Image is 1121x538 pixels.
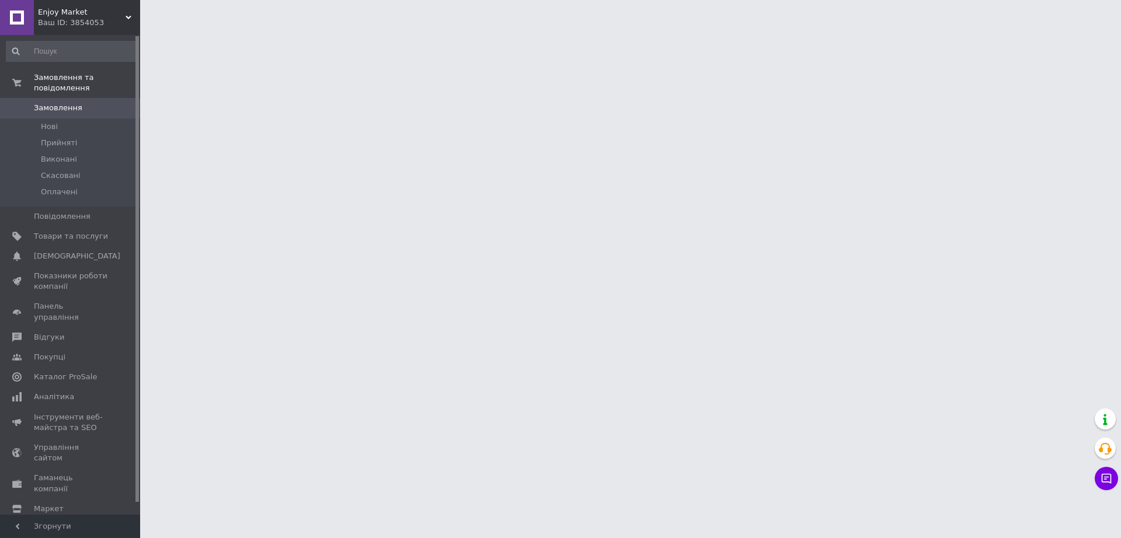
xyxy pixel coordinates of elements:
[41,121,58,132] span: Нові
[34,392,74,402] span: Аналітика
[34,301,108,322] span: Панель управління
[34,251,120,261] span: [DEMOGRAPHIC_DATA]
[34,271,108,292] span: Показники роботи компанії
[6,41,138,62] input: Пошук
[34,211,90,222] span: Повідомлення
[34,473,108,494] span: Гаманець компанії
[34,332,64,343] span: Відгуки
[34,352,65,362] span: Покупці
[41,138,77,148] span: Прийняті
[38,7,126,18] span: Enjoy Market
[41,187,78,197] span: Оплачені
[34,372,97,382] span: Каталог ProSale
[34,412,108,433] span: Інструменти веб-майстра та SEO
[41,154,77,165] span: Виконані
[34,72,140,93] span: Замовлення та повідомлення
[34,442,108,463] span: Управління сайтом
[34,231,108,242] span: Товари та послуги
[41,170,81,181] span: Скасовані
[38,18,140,28] div: Ваш ID: 3854053
[1095,467,1118,490] button: Чат з покупцем
[34,504,64,514] span: Маркет
[34,103,82,113] span: Замовлення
